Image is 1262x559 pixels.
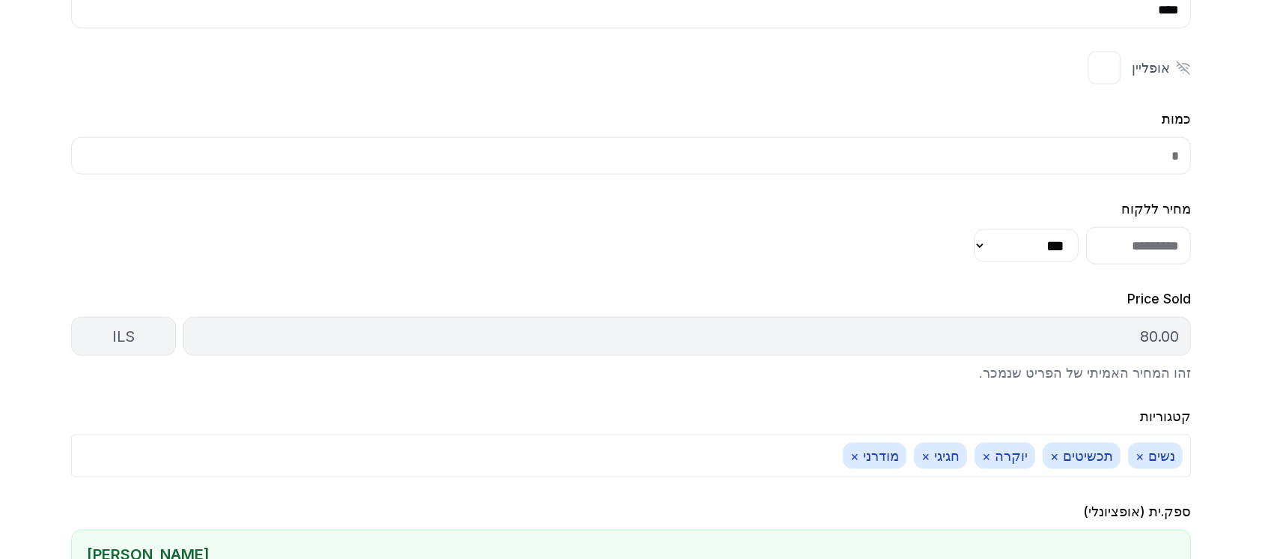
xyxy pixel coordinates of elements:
p: זהו המחיר האמיתי של הפריט שנמכר. [71,363,1191,382]
span: נשים [1128,443,1183,469]
label: כמות [1162,111,1191,127]
label: Price Sold [1127,291,1191,306]
div: 80.00 [183,317,1191,356]
span: תכשיטים [1043,443,1121,469]
label: ספק.ית (אופציונלי) [1083,504,1191,519]
span: אופליין [1133,58,1171,77]
button: × [982,447,991,465]
span: יוקרה [975,443,1035,469]
div: ILS [71,317,176,356]
span: חגיגי [914,443,967,469]
button: × [1050,447,1059,465]
button: × [1136,447,1144,465]
label: קטגוריות [1140,408,1191,424]
button: × [850,447,859,465]
span: מודרני [843,443,906,469]
label: מחיר ללקוח [1121,201,1191,217]
button: × [921,447,930,465]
